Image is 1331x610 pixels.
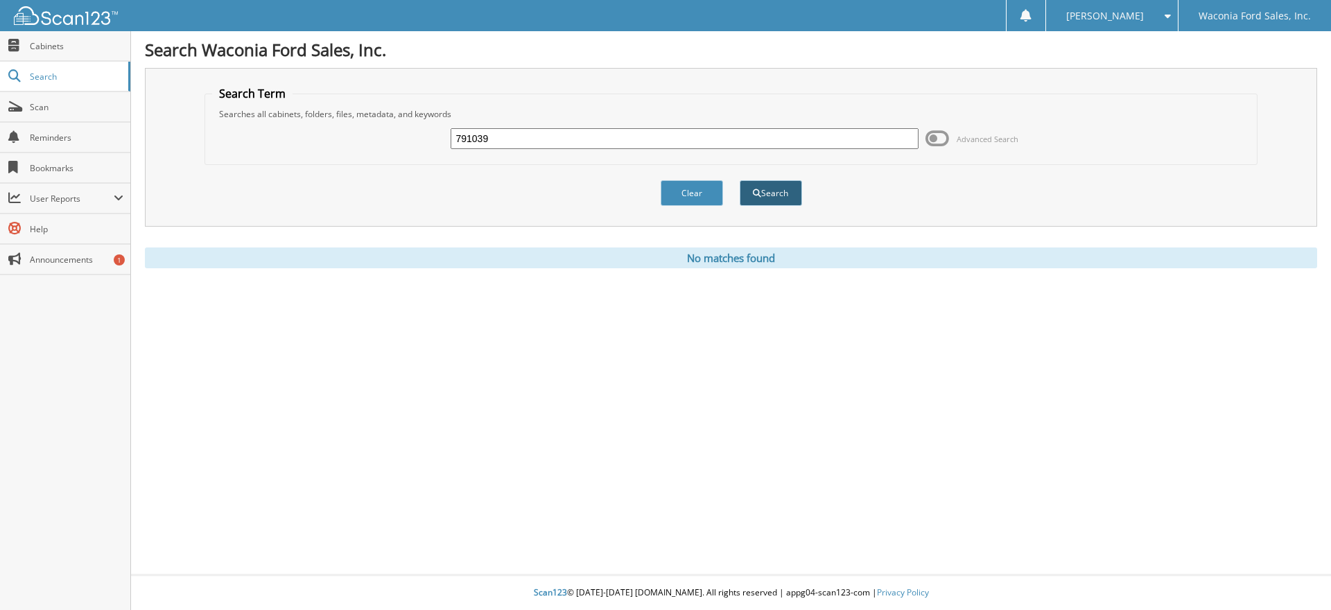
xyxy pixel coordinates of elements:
[212,108,1251,120] div: Searches all cabinets, folders, files, metadata, and keywords
[30,40,123,52] span: Cabinets
[534,586,567,598] span: Scan123
[14,6,118,25] img: scan123-logo-white.svg
[145,38,1317,61] h1: Search Waconia Ford Sales, Inc.
[30,71,121,82] span: Search
[1262,543,1331,610] iframe: Chat Widget
[30,254,123,265] span: Announcements
[30,162,123,174] span: Bookmarks
[661,180,723,206] button: Clear
[740,180,802,206] button: Search
[30,101,123,113] span: Scan
[957,134,1018,144] span: Advanced Search
[30,223,123,235] span: Help
[114,254,125,265] div: 1
[1066,12,1144,20] span: [PERSON_NAME]
[131,576,1331,610] div: © [DATE]-[DATE] [DOMAIN_NAME]. All rights reserved | appg04-scan123-com |
[877,586,929,598] a: Privacy Policy
[30,193,114,204] span: User Reports
[145,247,1317,268] div: No matches found
[30,132,123,143] span: Reminders
[212,86,293,101] legend: Search Term
[1199,12,1311,20] span: Waconia Ford Sales, Inc.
